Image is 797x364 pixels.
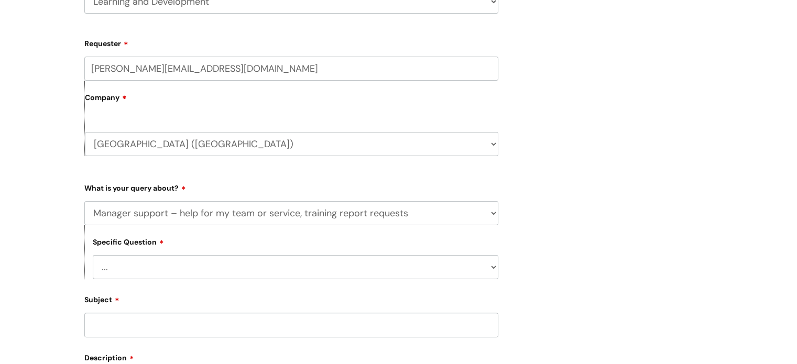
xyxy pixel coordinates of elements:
label: Requester [84,36,498,48]
label: Specific Question [93,236,164,247]
label: Company [85,90,498,113]
label: Subject [84,292,498,304]
input: Email [84,57,498,81]
label: What is your query about? [84,180,498,193]
label: Description [84,350,498,362]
